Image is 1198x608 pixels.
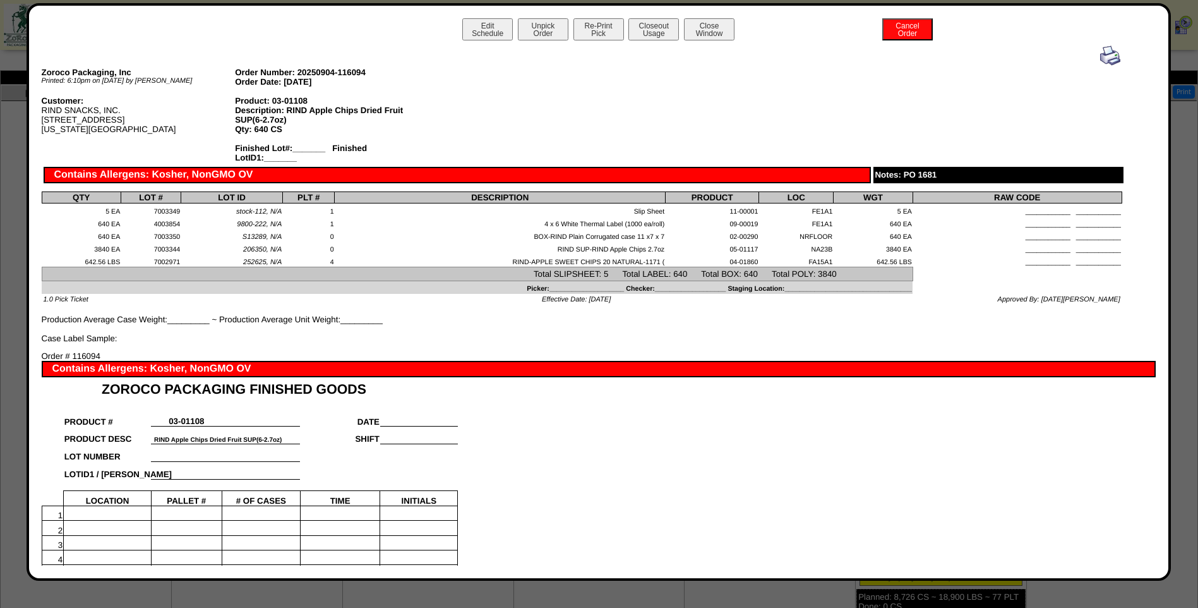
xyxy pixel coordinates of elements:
[913,229,1122,241] td: ____________ ____________
[300,427,380,444] td: SHIFT
[44,296,88,303] span: 1.0 Pick Ticket
[121,229,181,241] td: 7003350
[834,229,913,241] td: 640 EA
[42,521,64,535] td: 2
[42,506,64,521] td: 1
[243,233,282,241] span: S13289, N/A
[335,241,666,254] td: RIND SUP-RIND Apple Chips 2.7oz
[42,565,64,580] td: 5
[121,241,181,254] td: 7003344
[335,229,666,241] td: BOX-RIND Plain Corrugated case 11 x7 x 7
[64,409,152,427] td: PRODUCT #
[121,204,181,216] td: 7003349
[998,296,1120,303] span: Approved By: [DATE][PERSON_NAME]
[64,461,152,479] td: LOTID1 / [PERSON_NAME]
[335,192,666,204] th: DESCRIPTION
[283,254,335,267] td: 4
[243,246,282,253] span: 206350, N/A
[913,254,1122,267] td: ____________ ____________
[235,77,429,87] div: Order Date: [DATE]
[834,216,913,229] td: 640 EA
[42,77,236,85] div: Printed: 6:10pm on [DATE] by [PERSON_NAME]
[42,192,121,204] th: QTY
[759,241,834,254] td: NA23B
[628,18,679,40] button: CloseoutUsage
[300,490,380,506] td: TIME
[151,409,222,427] td: 03-01108
[873,167,1123,183] div: Notes: PO 1681
[42,281,913,293] td: Picker:____________________ Checker:___________________ Staging Location:________________________...
[462,18,513,40] button: EditSchedule
[154,437,282,444] font: RIND Apple Chips Dried Fruit SUP(6-2.7oz)
[834,192,913,204] th: WGT
[913,241,1122,254] td: ____________ ____________
[666,204,759,216] td: 11-00001
[235,125,429,134] div: Qty: 640 CS
[882,18,933,40] button: CancelOrder
[64,444,152,461] td: LOT NUMBER
[666,241,759,254] td: 05-01117
[243,258,282,266] span: 252625, N/A
[235,106,429,125] div: Description: RIND Apple Chips Dried Fruit SUP(6-2.7oz)
[151,490,222,506] td: PALLET #
[283,192,335,204] th: PLT #
[518,18,568,40] button: UnpickOrder
[283,241,335,254] td: 0
[759,204,834,216] td: FE1A1
[181,192,283,204] th: LOT ID
[236,208,282,216] span: stock-112, N/A
[42,68,236,77] div: Zoroco Packaging, Inc
[42,241,121,254] td: 3840 EA
[235,96,429,106] div: Product: 03-01108
[913,192,1122,204] th: RAW CODE
[666,229,759,241] td: 02-00290
[42,254,121,267] td: 642.56 LBS
[666,192,759,204] th: PRODUCT
[1100,46,1120,66] img: print.gif
[666,216,759,229] td: 09-00019
[283,229,335,241] td: 0
[684,18,734,40] button: CloseWindow
[64,490,152,506] td: LOCATION
[42,550,64,565] td: 4
[759,216,834,229] td: FE1A1
[834,254,913,267] td: 642.56 LBS
[283,216,335,229] td: 1
[121,254,181,267] td: 7002971
[913,204,1122,216] td: ____________ ____________
[121,192,181,204] th: LOT #
[235,68,429,77] div: Order Number: 20250904-116094
[335,204,666,216] td: Slip Sheet
[913,216,1122,229] td: ____________ ____________
[759,254,834,267] td: FA15A1
[759,192,834,204] th: LOC
[42,535,64,550] td: 3
[542,296,611,303] span: Effective Date: [DATE]
[121,216,181,229] td: 4003854
[42,216,121,229] td: 640 EA
[42,267,913,281] td: Total SLIPSHEET: 5 Total LABEL: 640 Total BOX: 640 Total POLY: 3840
[42,96,236,134] div: RIND SNACKS, INC. [STREET_ADDRESS] [US_STATE][GEOGRAPHIC_DATA]
[42,46,1122,343] div: Production Average Case Weight:_________ ~ Production Average Unit Weight:_________ Case Label Sa...
[235,143,429,162] div: Finished Lot#:_______ Finished LotID1:_______
[42,361,1156,377] div: Contains Allergens: Kosher, NonGMO OV
[283,204,335,216] td: 1
[335,254,666,267] td: RIND-APPLE SWEET CHIPS 20 NATURAL-1171 (
[573,18,624,40] button: Re-PrintPick
[42,204,121,216] td: 5 EA
[44,167,871,183] div: Contains Allergens: Kosher, NonGMO OV
[222,490,300,506] td: # OF CASES
[380,490,458,506] td: INITIALS
[759,229,834,241] td: NRFLOOR
[42,96,236,106] div: Customer:
[834,204,913,216] td: 5 EA
[42,229,121,241] td: 640 EA
[335,216,666,229] td: 4 x 6 White Thermal Label (1000 ea/roll)
[237,221,282,228] span: 9800-222, N/A
[683,28,736,38] a: CloseWindow
[64,377,458,398] td: ZOROCO PACKAGING FINISHED GOODS
[666,254,759,267] td: 04-01860
[64,427,152,444] td: PRODUCT DESC
[300,409,380,427] td: DATE
[834,241,913,254] td: 3840 EA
